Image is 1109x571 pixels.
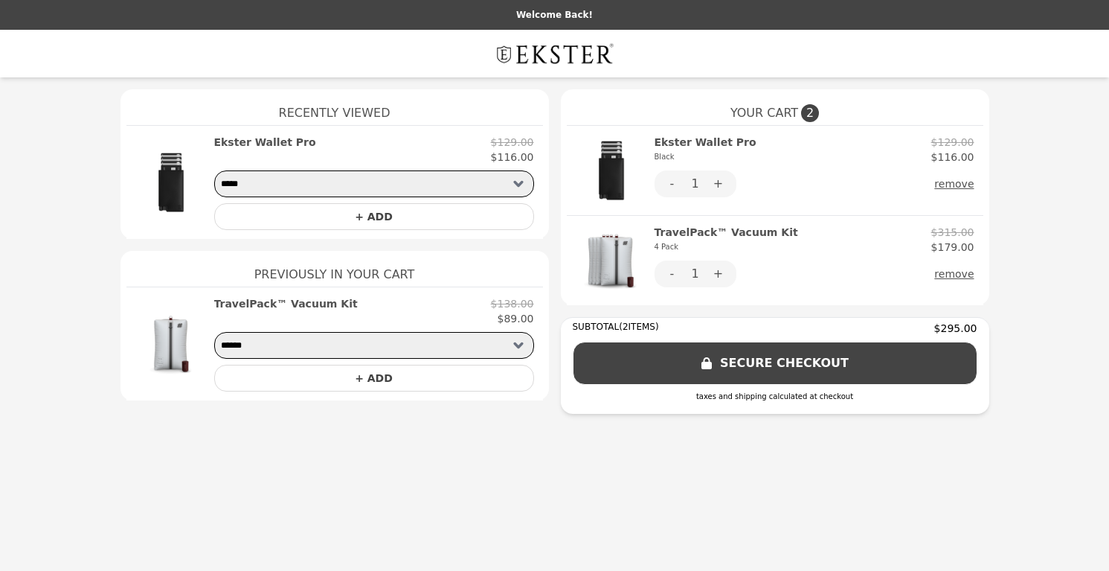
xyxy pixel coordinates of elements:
h2: TravelPack™ Vacuum Kit [655,225,798,255]
button: + ADD [214,203,534,230]
button: + [701,261,736,287]
h1: Previously In Your Cart [126,251,543,287]
button: remove [934,170,974,197]
button: remove [934,261,974,287]
div: 1 [690,261,701,287]
h1: Recently Viewed [126,89,543,125]
div: taxes and shipping calculated at checkout [573,391,977,402]
button: SECURE CHECKOUT [573,342,977,385]
span: $295.00 [934,321,977,336]
img: Ekster Wallet Pro [135,135,207,230]
p: $89.00 [498,311,534,326]
select: Select a product variant [214,170,534,197]
h2: Ekster Wallet Pro [214,135,316,150]
button: + ADD [214,365,534,392]
button: + [701,170,736,197]
p: $116.00 [931,150,974,165]
p: $129.00 [931,135,974,150]
span: ( 2 ITEMS) [619,322,658,332]
h2: TravelPack™ Vacuum Kit [214,296,358,311]
div: 4 Pack [655,240,798,255]
h2: Ekster Wallet Pro [655,135,756,165]
span: 2 [801,104,819,122]
p: $129.00 [491,135,534,150]
button: - [655,261,690,287]
img: Brand Logo [492,39,617,68]
img: TravelPack™ Vacuum Kit [135,296,207,392]
p: $138.00 [491,296,534,311]
span: YOUR CART [730,104,798,122]
p: $179.00 [931,240,974,255]
div: 1 [690,170,701,197]
span: SUBTOTAL [573,322,620,332]
div: Black [655,150,756,165]
img: TravelPack™ Vacuum Kit [576,225,647,296]
button: - [655,170,690,197]
p: Welcome Back! [9,9,1100,21]
select: Select a product variant [214,332,534,359]
img: Ekster Wallet Pro [576,135,647,206]
p: $116.00 [491,150,534,165]
p: $315.00 [931,225,974,240]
